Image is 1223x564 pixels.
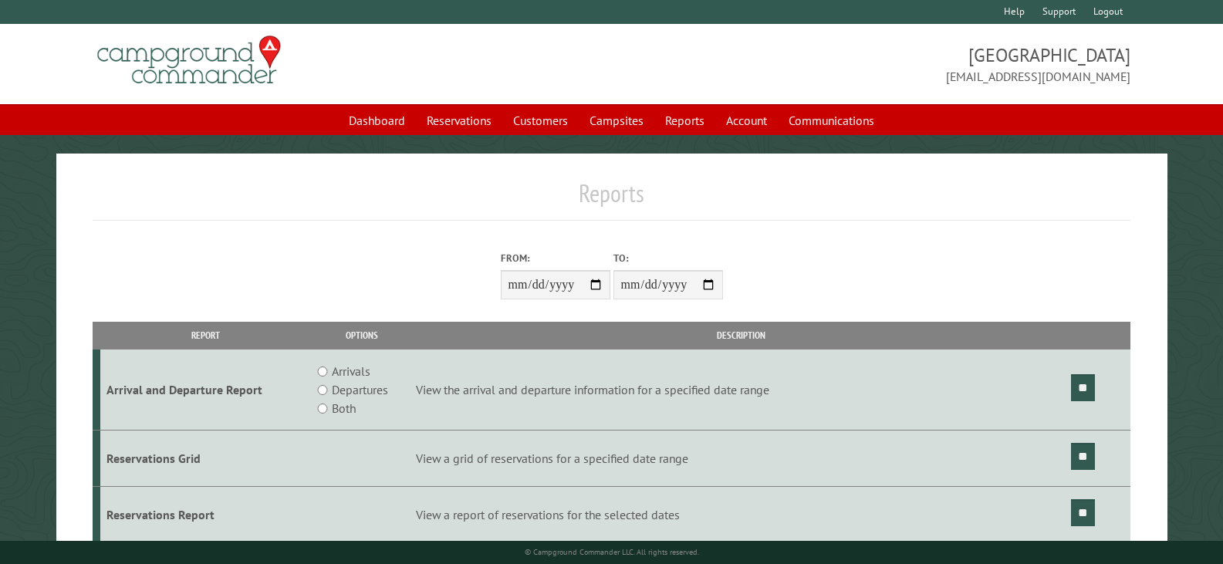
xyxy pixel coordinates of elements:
a: Customers [504,106,577,135]
label: Departures [332,380,388,399]
th: Report [100,322,311,349]
td: View a grid of reservations for a specified date range [413,431,1069,487]
td: View the arrival and departure information for a specified date range [413,350,1069,431]
a: Reservations [417,106,501,135]
a: Dashboard [340,106,414,135]
td: Reservations Report [100,486,311,542]
label: To: [613,251,723,265]
th: Description [413,322,1069,349]
a: Communications [779,106,883,135]
small: © Campground Commander LLC. All rights reserved. [525,547,699,557]
span: [GEOGRAPHIC_DATA] [EMAIL_ADDRESS][DOMAIN_NAME] [612,42,1130,86]
a: Reports [656,106,714,135]
th: Options [311,322,413,349]
td: View a report of reservations for the selected dates [413,486,1069,542]
td: Reservations Grid [100,431,311,487]
label: Both [332,399,356,417]
label: From: [501,251,610,265]
td: Arrival and Departure Report [100,350,311,431]
a: Campsites [580,106,653,135]
label: Arrivals [332,362,370,380]
img: Campground Commander [93,30,285,90]
h1: Reports [93,178,1130,221]
a: Account [717,106,776,135]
